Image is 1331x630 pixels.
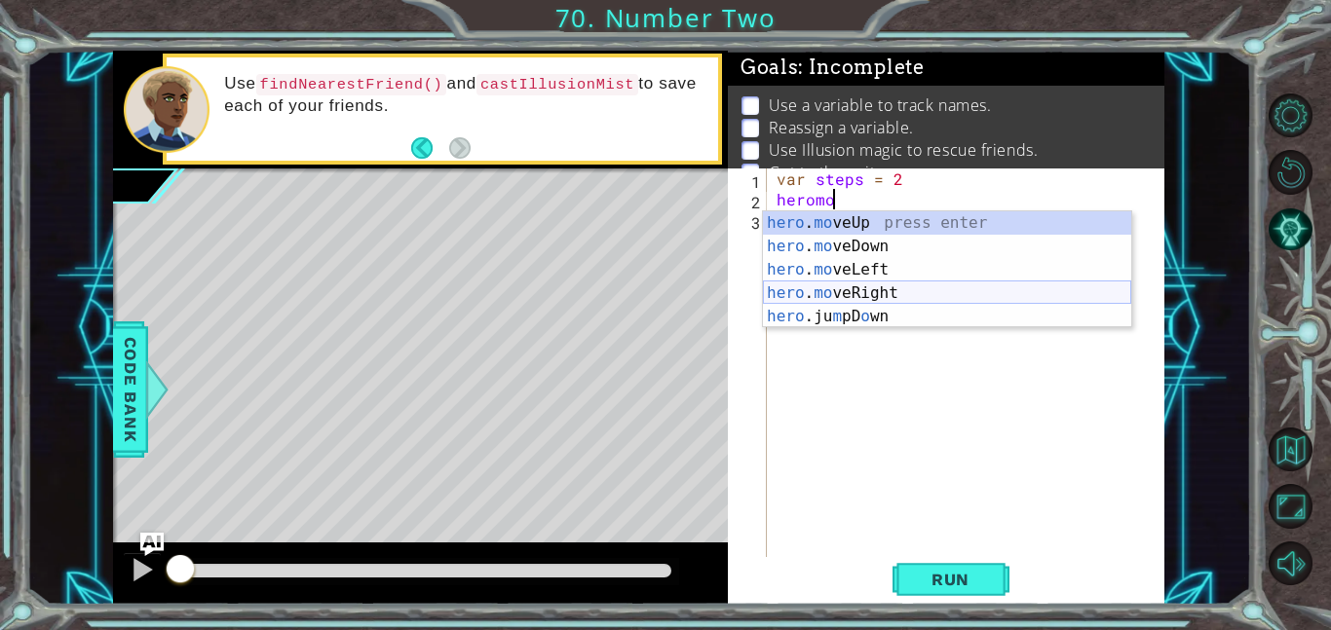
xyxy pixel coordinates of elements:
p: Use а variable to track names. [769,94,992,116]
button: Ask AI [140,533,164,556]
button: Next [449,137,471,159]
button: Back to Map [1269,427,1312,471]
p: Get to the exit. [769,162,880,183]
button: Ctrl + P: Pause [123,552,162,592]
div: 1 [732,171,767,192]
div: 3 [732,212,767,233]
button: Restart Level [1269,150,1312,194]
button: AI Hint [1269,207,1312,251]
button: Level Options [1269,93,1312,137]
button: Mute [1269,541,1312,585]
button: Maximize Browser [1269,484,1312,528]
div: 2 [732,192,767,212]
span: Run [912,570,989,589]
p: Use and to save each of your friends. [224,73,704,117]
button: Shift+Enter: Run current code. [893,557,1009,601]
p: Reassign a variable. [769,117,914,138]
button: Back [411,137,449,159]
code: findNearestFriend() [256,74,447,95]
code: castIllusionMist [476,74,638,95]
span: Code Bank [115,330,146,449]
a: Back to Map [1272,422,1331,478]
span: Goals [741,56,925,80]
span: : Incomplete [798,56,924,79]
p: Use Illusion magic to rescue friends. [769,139,1038,161]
